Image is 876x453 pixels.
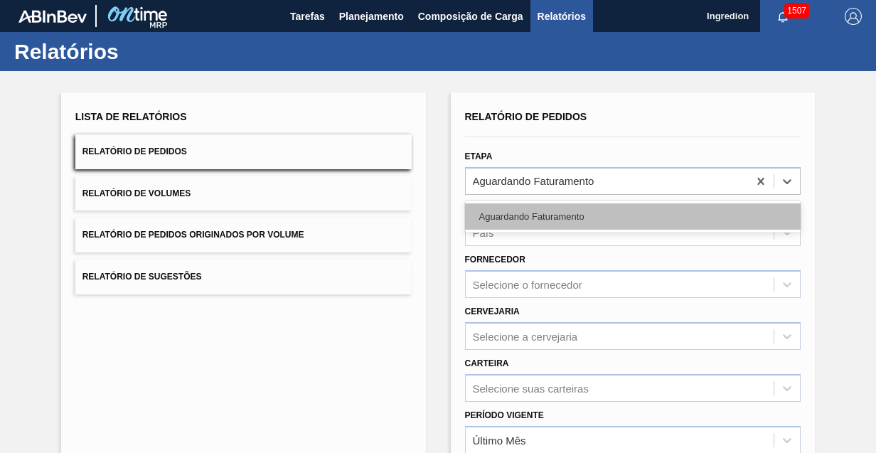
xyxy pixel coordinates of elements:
span: Composição de Carga [418,8,523,25]
div: Selecione a cervejaria [473,330,578,342]
div: Selecione o fornecedor [473,279,582,291]
span: Relatório de Volumes [82,188,191,198]
label: Cervejaria [465,307,520,316]
span: Lista de Relatórios [75,111,187,122]
img: TNhmsLtSVTkK8tSr43FrP2fwEKptu5GPRR3wAAAABJRU5ErkJggg== [18,10,87,23]
button: Notificações [760,6,806,26]
span: Relatórios [538,8,586,25]
label: Etapa [465,151,493,161]
label: Carteira [465,358,509,368]
label: Período Vigente [465,410,544,420]
span: Relatório de Sugestões [82,272,202,282]
img: Logout [845,8,862,25]
label: Fornecedor [465,255,525,265]
span: Relatório de Pedidos Originados por Volume [82,230,304,240]
button: Relatório de Sugestões [75,260,412,294]
div: Selecione suas carteiras [473,382,589,394]
button: Relatório de Pedidos Originados por Volume [75,218,412,252]
div: Último Mês [473,434,526,446]
span: Tarefas [290,8,325,25]
span: Relatório de Pedidos [82,146,187,156]
span: Relatório de Pedidos [465,111,587,122]
span: 1507 [784,3,809,18]
button: Relatório de Pedidos [75,134,412,169]
div: Aguardando Faturamento [465,203,801,230]
h1: Relatórios [14,43,267,60]
div: País [473,227,494,239]
span: Planejamento [339,8,404,25]
button: Relatório de Volumes [75,176,412,211]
